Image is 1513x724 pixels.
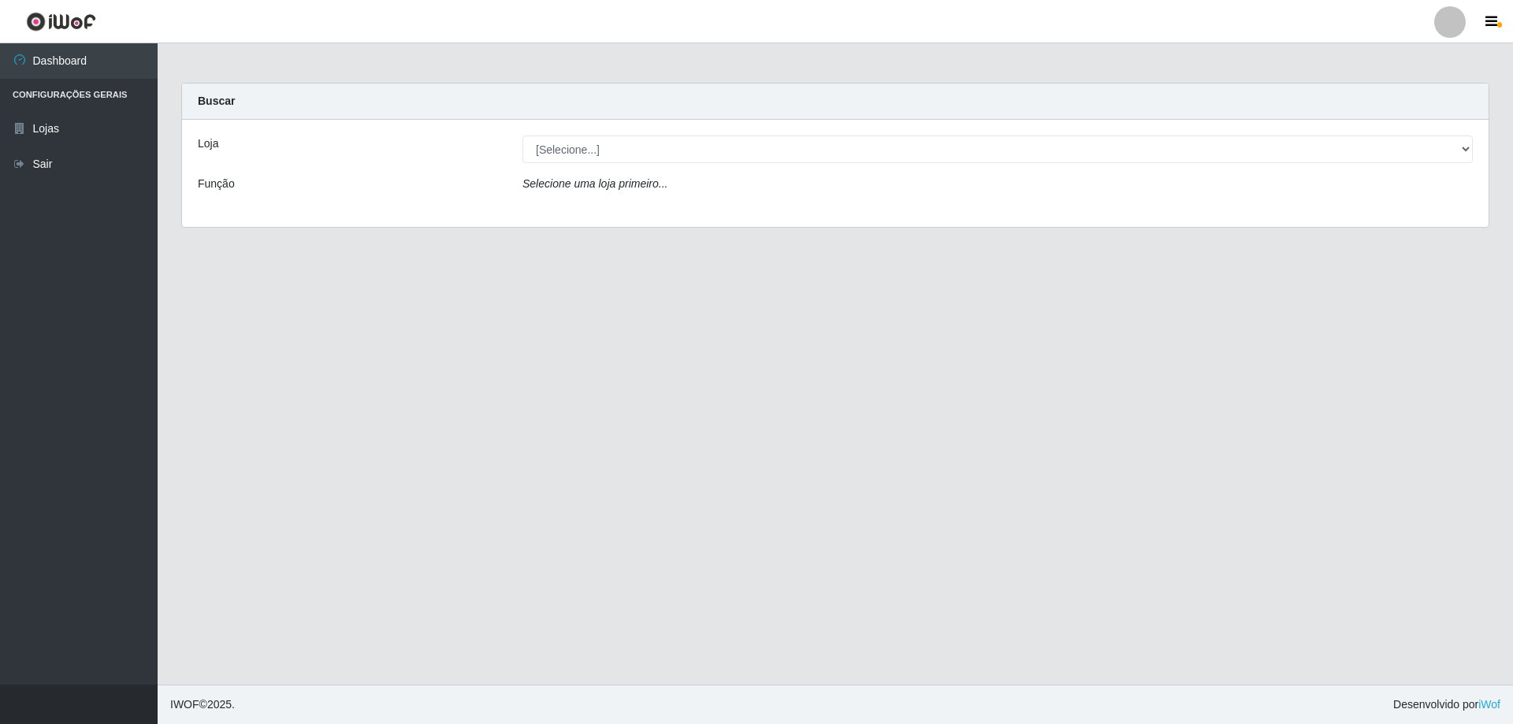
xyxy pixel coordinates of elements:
i: Selecione uma loja primeiro... [522,177,667,190]
strong: Buscar [198,95,235,107]
span: IWOF [170,698,199,711]
label: Loja [198,136,218,152]
span: Desenvolvido por [1393,696,1500,713]
label: Função [198,176,235,192]
span: © 2025 . [170,696,235,713]
img: CoreUI Logo [26,12,96,32]
a: iWof [1478,698,1500,711]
